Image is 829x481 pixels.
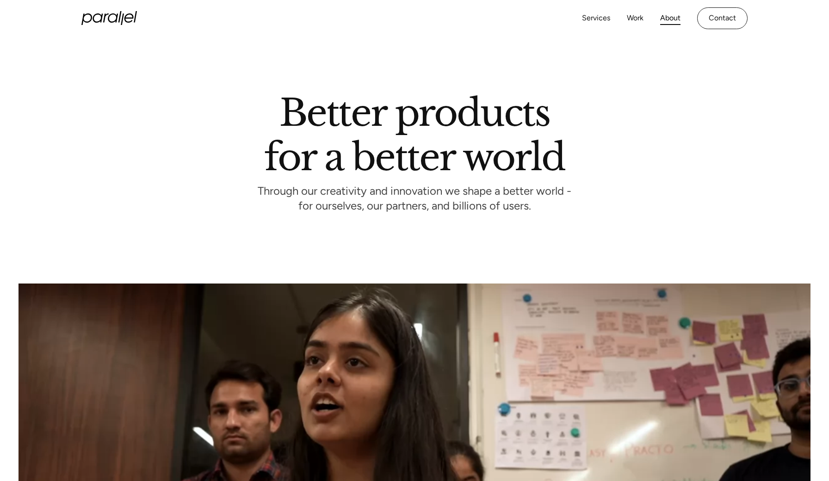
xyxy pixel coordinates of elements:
a: Work [627,12,643,25]
a: About [660,12,681,25]
a: Contact [697,7,748,29]
a: home [81,11,137,25]
h1: Better products for a better world [264,99,564,171]
a: Services [582,12,610,25]
p: Through our creativity and innovation we shape a better world - for ourselves, our partners, and ... [258,187,571,212]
